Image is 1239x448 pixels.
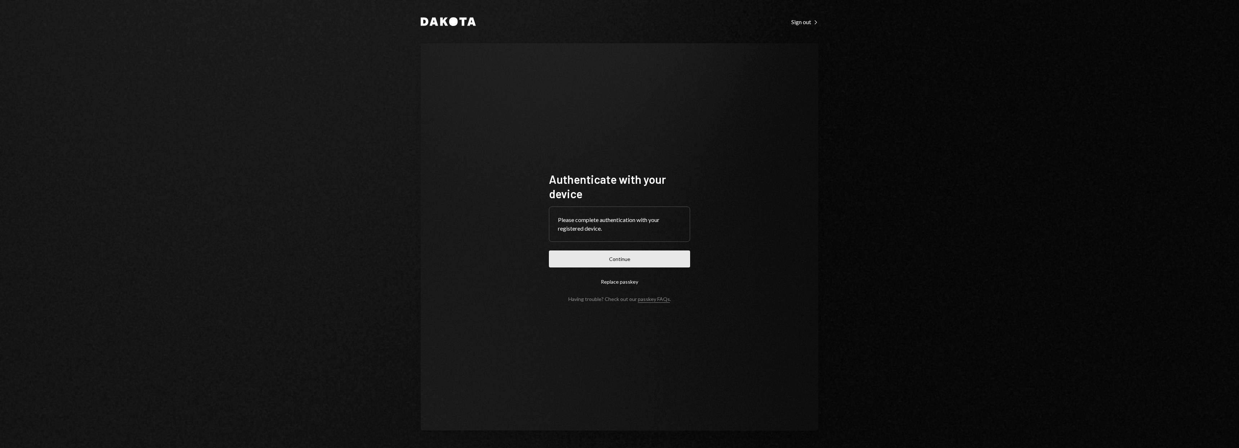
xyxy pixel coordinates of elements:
h1: Authenticate with your device [549,172,690,201]
div: Having trouble? Check out our . [568,296,671,302]
div: Please complete authentication with your registered device. [558,216,681,233]
a: passkey FAQs [638,296,670,303]
button: Replace passkey [549,273,690,290]
a: Sign out [791,18,818,26]
button: Continue [549,250,690,267]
